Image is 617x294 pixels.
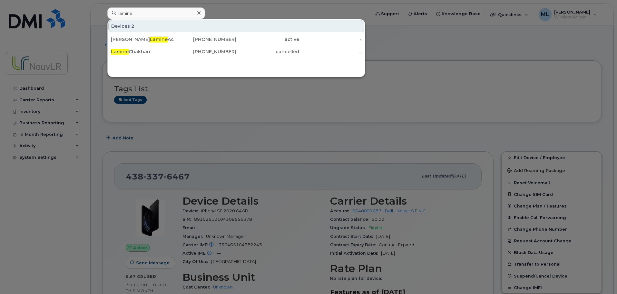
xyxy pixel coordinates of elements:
div: active [236,36,299,43]
div: - [299,48,362,55]
a: [PERSON_NAME]LamineAchour[PHONE_NUMBER]active- [108,34,364,45]
div: [PHONE_NUMBER] [174,36,237,43]
span: 2 [131,23,134,29]
a: LamineChakhari[PHONE_NUMBER]cancelled- [108,46,364,57]
div: - [299,36,362,43]
div: Devices [108,20,364,32]
div: cancelled [236,48,299,55]
span: Lamine [111,49,129,55]
div: Chakhari [111,48,174,55]
span: Lamine [150,36,168,42]
div: [PHONE_NUMBER] [174,48,237,55]
div: [PERSON_NAME] Achour [111,36,174,43]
